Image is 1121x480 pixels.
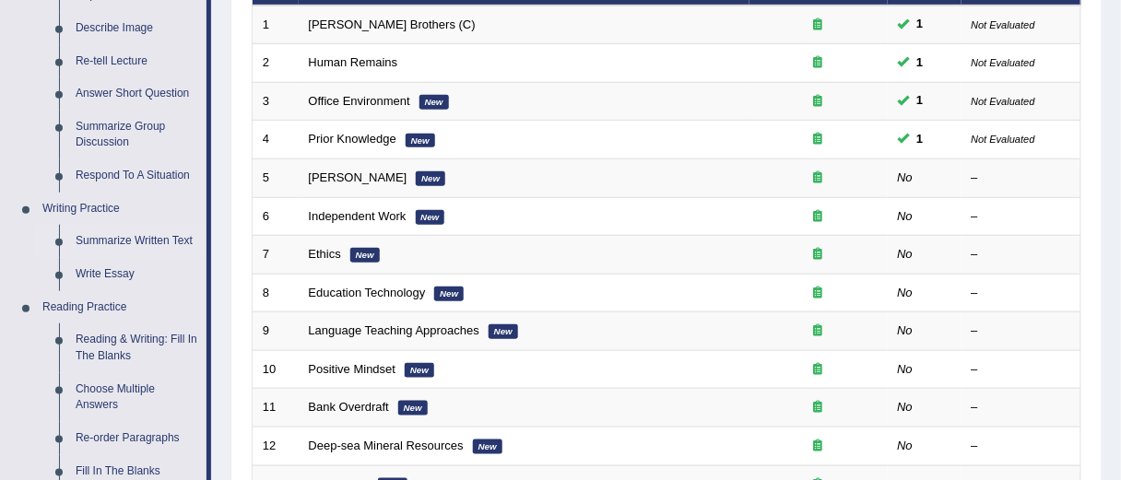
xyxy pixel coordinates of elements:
td: 11 [253,389,299,427]
a: Describe Image [67,12,206,45]
div: – [972,322,1071,340]
em: New [419,95,449,110]
a: Write Essay [67,258,206,291]
em: New [406,134,435,148]
a: Reading & Writing: Fill In The Blanks [67,323,206,372]
div: Exam occurring question [760,93,878,111]
a: Re-order Paragraphs [67,422,206,455]
small: Not Evaluated [972,134,1035,145]
em: New [416,210,445,225]
small: Not Evaluated [972,19,1035,30]
em: New [416,171,445,186]
td: 1 [253,6,299,44]
a: Education Technology [309,286,426,299]
small: Not Evaluated [972,96,1035,107]
a: Ethics [309,247,341,261]
a: Office Environment [309,94,410,108]
a: Independent Work [309,209,407,223]
span: You can still take this question [910,91,931,111]
em: New [350,248,380,263]
a: Choose Multiple Answers [67,373,206,422]
a: Answer Short Question [67,77,206,111]
td: 12 [253,427,299,465]
div: – [972,438,1071,455]
div: Exam occurring question [760,399,878,416]
em: No [898,323,914,337]
td: 6 [253,197,299,236]
div: – [972,170,1071,187]
div: Exam occurring question [760,208,878,226]
a: Language Teaching Approaches [309,323,480,337]
em: No [898,362,914,376]
td: 2 [253,44,299,83]
a: Positive Mindset [309,362,396,376]
em: New [473,439,502,454]
div: Exam occurring question [760,322,878,340]
a: Bank Overdraft [309,400,389,414]
a: Prior Knowledge [309,132,396,146]
td: 7 [253,236,299,275]
td: 4 [253,121,299,159]
span: You can still take this question [910,15,931,34]
div: Exam occurring question [760,285,878,302]
em: New [489,324,518,339]
em: New [405,363,434,378]
em: New [434,287,464,301]
div: Exam occurring question [760,438,878,455]
div: Exam occurring question [760,246,878,263]
a: Deep-sea Mineral Resources [309,439,464,452]
em: No [898,439,914,452]
em: No [898,286,914,299]
td: 10 [253,350,299,389]
em: No [898,170,914,184]
span: You can still take this question [910,53,931,73]
em: New [398,401,428,416]
a: Reading Practice [34,291,206,324]
div: – [972,246,1071,263]
em: No [898,209,914,223]
a: Re-tell Lecture [67,45,206,78]
div: – [972,208,1071,226]
a: [PERSON_NAME] [309,170,407,184]
div: Exam occurring question [760,170,878,187]
a: Summarize Group Discussion [67,111,206,159]
a: Writing Practice [34,193,206,226]
div: Exam occurring question [760,17,878,34]
div: Exam occurring question [760,131,878,148]
small: Not Evaluated [972,57,1035,68]
div: Exam occurring question [760,361,878,379]
a: [PERSON_NAME] Brothers (C) [309,18,476,31]
em: No [898,247,914,261]
div: – [972,361,1071,379]
a: Respond To A Situation [67,159,206,193]
em: No [898,400,914,414]
td: 9 [253,312,299,351]
span: You can still take this question [910,130,931,149]
div: – [972,399,1071,416]
td: 8 [253,274,299,312]
div: – [972,285,1071,302]
a: Summarize Written Text [67,225,206,258]
div: Exam occurring question [760,54,878,72]
td: 5 [253,159,299,198]
a: Human Remains [309,55,398,69]
td: 3 [253,82,299,121]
